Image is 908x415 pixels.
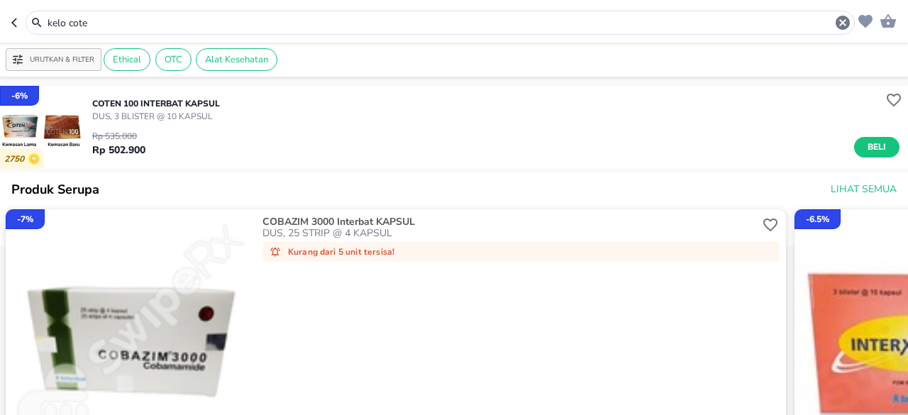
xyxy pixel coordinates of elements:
div: Ethical [104,48,150,71]
p: Urutkan & Filter [30,55,94,65]
p: Rp 535.000 [92,130,145,143]
div: Kurang dari 5 unit tersisa! [262,242,779,262]
span: Beli [865,140,889,155]
span: Alat Kesehatan [196,53,277,66]
input: Cari 4000+ produk di sini [46,16,834,31]
span: OTC [156,53,191,66]
p: - 7 % [17,213,33,226]
p: - 6.5 % [806,213,829,226]
p: 2750 [4,154,28,165]
p: DUS, 3 BLISTER @ 10 KAPSUL [92,110,220,123]
p: - 6 % [11,89,28,102]
p: COBAZIM 3000 Interbat KAPSUL [262,216,756,228]
div: Alat Kesehatan [196,48,277,71]
button: Urutkan & Filter [6,48,101,71]
span: Lihat Semua [831,181,897,199]
button: Lihat Semua [825,177,899,203]
p: COTEN 100 Interbat KAPSUL [92,97,220,110]
button: Beli [854,137,899,157]
div: OTC [155,48,192,71]
span: Ethical [104,53,150,66]
p: DUS, 25 STRIP @ 4 KAPSUL [262,228,759,239]
p: Rp 502.900 [92,143,145,157]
